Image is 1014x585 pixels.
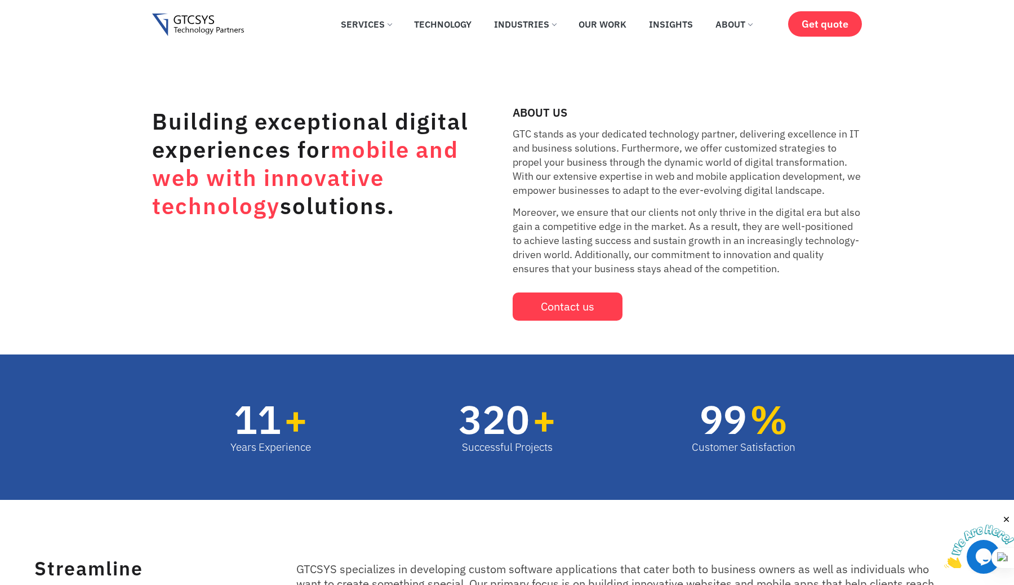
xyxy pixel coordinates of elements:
[332,12,400,37] a: Services
[513,127,862,197] p: GTC stands as your dedicated technology partner, delivering excellence in IT and business solutio...
[406,12,480,37] a: Technology
[788,11,862,37] a: Get quote
[707,12,760,37] a: About
[152,14,244,37] img: Gtcsys logo
[750,400,795,439] span: %
[486,12,564,37] a: Industries
[284,400,311,439] span: +
[570,12,635,37] a: Our Work
[541,301,594,312] span: Contact us
[692,439,795,455] div: Customer Satisfaction
[152,135,459,220] span: mobile and web with innovative technology
[513,292,622,321] a: Contact us
[513,205,862,276] p: Moreover, we ensure that our clients not only thrive in the digital era but also gain a competiti...
[234,400,281,439] span: 11
[513,107,862,118] h2: ABOUT US
[802,18,848,30] span: Get quote
[459,400,530,439] span: 320
[532,400,556,439] span: +
[944,515,1014,568] iframe: chat widget
[700,400,747,439] span: 99
[459,439,556,455] div: Successful Projects
[230,439,311,455] div: Years Experience
[641,12,701,37] a: Insights
[152,107,473,220] h1: Building exceptional digital experiences for solutions.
